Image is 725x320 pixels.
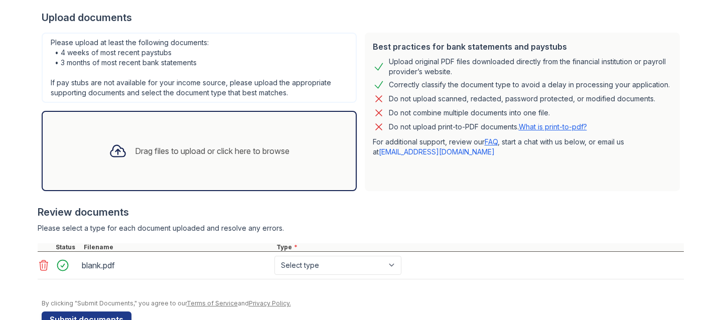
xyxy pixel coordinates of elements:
[54,243,82,251] div: Status
[389,107,550,119] div: Do not combine multiple documents into one file.
[373,41,672,53] div: Best practices for bank statements and paystubs
[389,57,672,77] div: Upload original PDF files downloaded directly from the financial institution or payroll provider’...
[389,79,670,91] div: Correctly classify the document type to avoid a delay in processing your application.
[373,137,672,157] p: For additional support, review our , start a chat with us below, or email us at
[38,205,684,219] div: Review documents
[42,33,357,103] div: Please upload at least the following documents: • 4 weeks of most recent paystubs • 3 months of m...
[379,147,495,156] a: [EMAIL_ADDRESS][DOMAIN_NAME]
[82,257,270,273] div: blank.pdf
[519,122,587,131] a: What is print-to-pdf?
[42,11,684,25] div: Upload documents
[389,93,655,105] div: Do not upload scanned, redacted, password protected, or modified documents.
[187,299,238,307] a: Terms of Service
[274,243,684,251] div: Type
[249,299,291,307] a: Privacy Policy.
[389,122,587,132] p: Do not upload print-to-PDF documents.
[42,299,684,307] div: By clicking "Submit Documents," you agree to our and
[135,145,289,157] div: Drag files to upload or click here to browse
[485,137,498,146] a: FAQ
[82,243,274,251] div: Filename
[38,223,684,233] div: Please select a type for each document uploaded and resolve any errors.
